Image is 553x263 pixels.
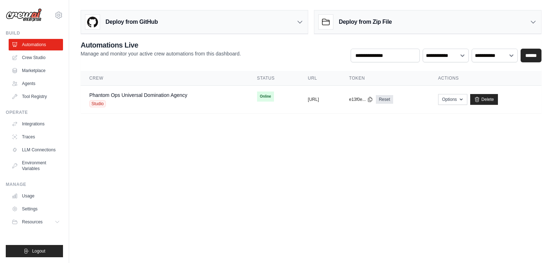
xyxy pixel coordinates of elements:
[9,157,63,174] a: Environment Variables
[430,71,541,86] th: Actions
[105,18,158,26] h3: Deploy from GitHub
[32,248,45,254] span: Logout
[299,71,340,86] th: URL
[81,50,241,57] p: Manage and monitor your active crew automations from this dashboard.
[85,15,100,29] img: GitHub Logo
[9,203,63,215] a: Settings
[9,39,63,50] a: Automations
[6,110,63,115] div: Operate
[6,182,63,187] div: Manage
[9,131,63,143] a: Traces
[6,8,42,22] img: Logo
[81,71,248,86] th: Crew
[470,94,498,105] a: Delete
[9,52,63,63] a: Crew Studio
[89,100,106,107] span: Studio
[6,30,63,36] div: Build
[9,65,63,76] a: Marketplace
[438,94,467,105] button: Options
[9,91,63,102] a: Tool Registry
[89,92,187,98] a: Phantom Ops Universal Domination Agency
[22,219,42,225] span: Resources
[9,78,63,89] a: Agents
[9,190,63,202] a: Usage
[339,18,392,26] h3: Deploy from Zip File
[349,97,373,102] button: e13f0e...
[81,40,241,50] h2: Automations Live
[257,92,274,102] span: Online
[9,118,63,130] a: Integrations
[9,216,63,228] button: Resources
[340,71,429,86] th: Token
[9,144,63,156] a: LLM Connections
[376,95,393,104] a: Reset
[248,71,299,86] th: Status
[6,245,63,257] button: Logout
